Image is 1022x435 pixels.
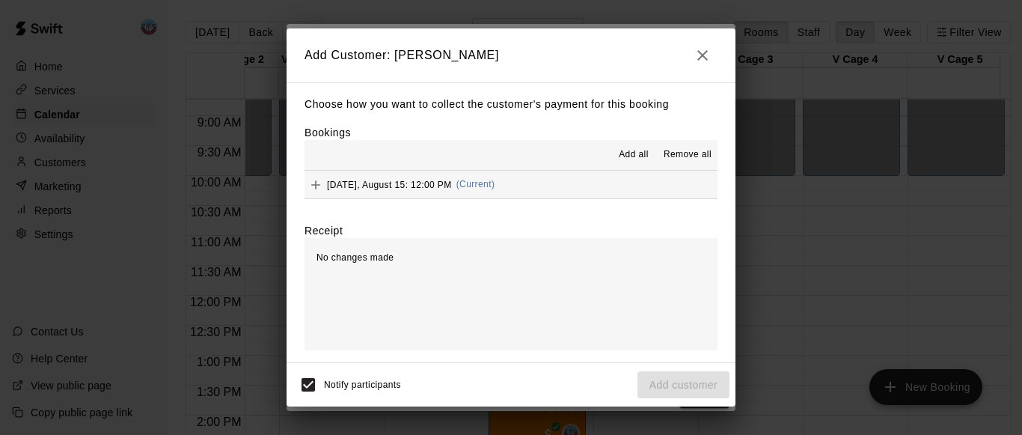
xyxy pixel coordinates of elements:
span: No changes made [316,252,394,263]
span: [DATE], August 15: 12:00 PM [327,179,452,189]
h2: Add Customer: [PERSON_NAME] [287,28,735,82]
button: Add[DATE], August 15: 12:00 PM(Current) [305,171,717,198]
span: Add [305,178,327,189]
p: Choose how you want to collect the customer's payment for this booking [305,95,717,114]
span: (Current) [456,179,495,189]
span: Add all [619,147,649,162]
label: Receipt [305,223,343,238]
button: Remove all [658,143,717,167]
label: Bookings [305,127,351,139]
span: Remove all [664,147,712,162]
span: Notify participants [324,380,401,390]
button: Add all [610,143,658,167]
